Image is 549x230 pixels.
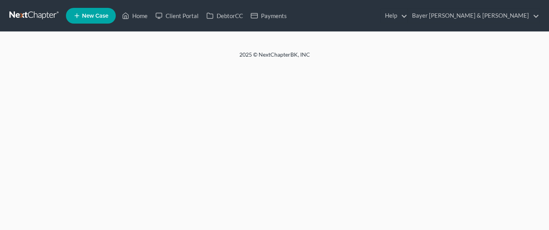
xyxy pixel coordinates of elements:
[66,8,116,24] new-legal-case-button: New Case
[151,9,202,23] a: Client Portal
[381,9,407,23] a: Help
[202,9,247,23] a: DebtorCC
[118,9,151,23] a: Home
[247,9,291,23] a: Payments
[408,9,539,23] a: Bayer [PERSON_NAME] & [PERSON_NAME]
[51,51,498,65] div: 2025 © NextChapterBK, INC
